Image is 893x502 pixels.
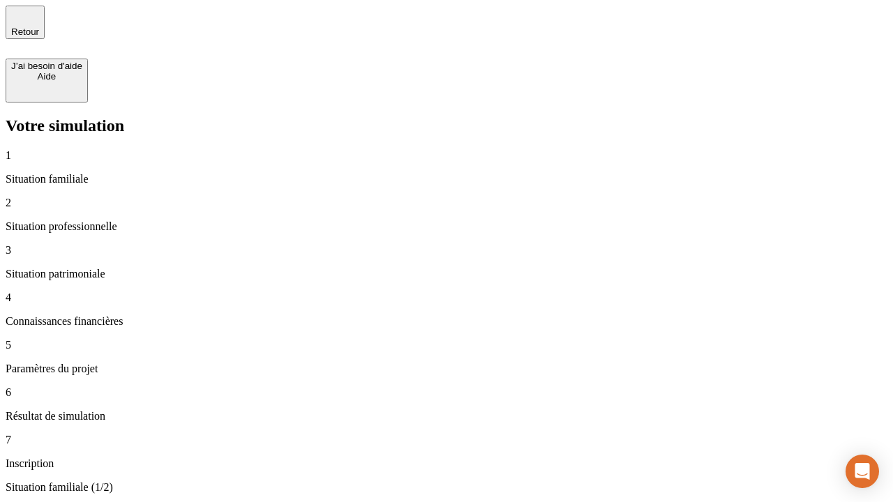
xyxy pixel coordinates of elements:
[6,173,887,185] p: Situation familiale
[6,6,45,39] button: Retour
[6,116,887,135] h2: Votre simulation
[6,339,887,351] p: 5
[6,457,887,470] p: Inscription
[11,61,82,71] div: J’ai besoin d'aide
[6,434,887,446] p: 7
[6,149,887,162] p: 1
[6,410,887,423] p: Résultat de simulation
[6,363,887,375] p: Paramètres du projet
[11,71,82,82] div: Aide
[6,315,887,328] p: Connaissances financières
[6,481,887,494] p: Situation familiale (1/2)
[6,268,887,280] p: Situation patrimoniale
[6,220,887,233] p: Situation professionnelle
[6,386,887,399] p: 6
[6,59,88,102] button: J’ai besoin d'aideAide
[6,291,887,304] p: 4
[6,197,887,209] p: 2
[846,455,879,488] div: Open Intercom Messenger
[6,244,887,257] p: 3
[11,26,39,37] span: Retour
